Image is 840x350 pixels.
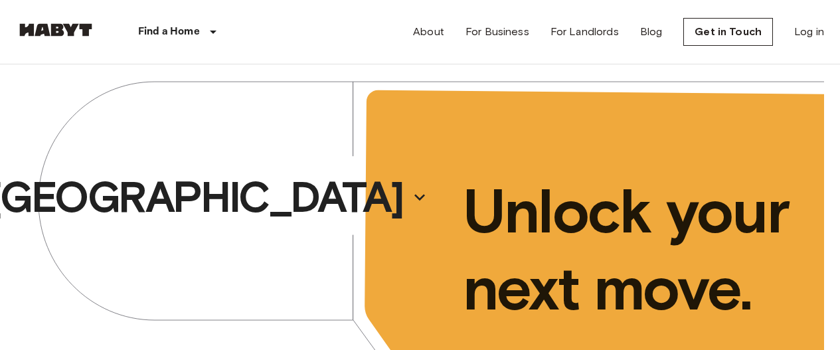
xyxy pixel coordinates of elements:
p: Find a Home [138,24,200,40]
a: Log in [794,24,824,40]
a: About [413,24,444,40]
a: Blog [640,24,663,40]
p: Unlock your next move. [463,173,803,327]
img: Habyt [16,23,96,37]
a: For Landlords [550,24,619,40]
a: For Business [465,24,529,40]
a: Get in Touch [683,18,773,46]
